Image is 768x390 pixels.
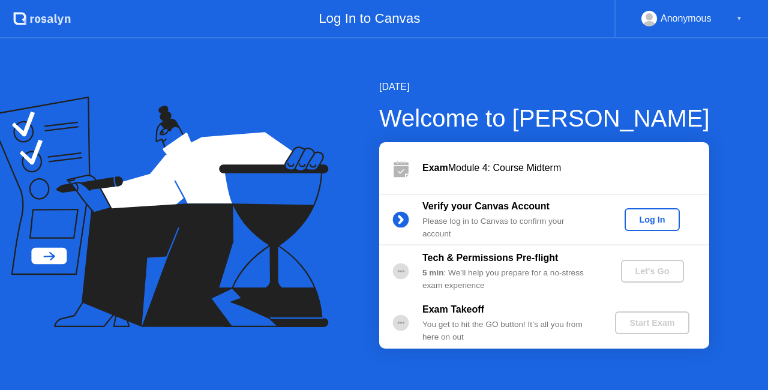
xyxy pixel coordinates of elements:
div: Welcome to [PERSON_NAME] [379,100,710,136]
div: Log In [629,215,674,224]
div: Start Exam [620,318,684,328]
b: Tech & Permissions Pre-flight [422,253,558,263]
div: You get to hit the GO button! It’s all you from here on out [422,319,595,343]
div: Please log in to Canvas to confirm your account [422,215,595,240]
div: Module 4: Course Midterm [422,161,709,175]
div: Let's Go [626,266,679,276]
button: Start Exam [615,311,689,334]
button: Log In [625,208,679,231]
button: Let's Go [621,260,684,283]
b: Exam [422,163,448,173]
div: Anonymous [661,11,712,26]
div: ▼ [736,11,742,26]
div: : We’ll help you prepare for a no-stress exam experience [422,267,595,292]
b: 5 min [422,268,444,277]
b: Exam Takeoff [422,304,484,314]
b: Verify your Canvas Account [422,201,550,211]
div: [DATE] [379,80,710,94]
